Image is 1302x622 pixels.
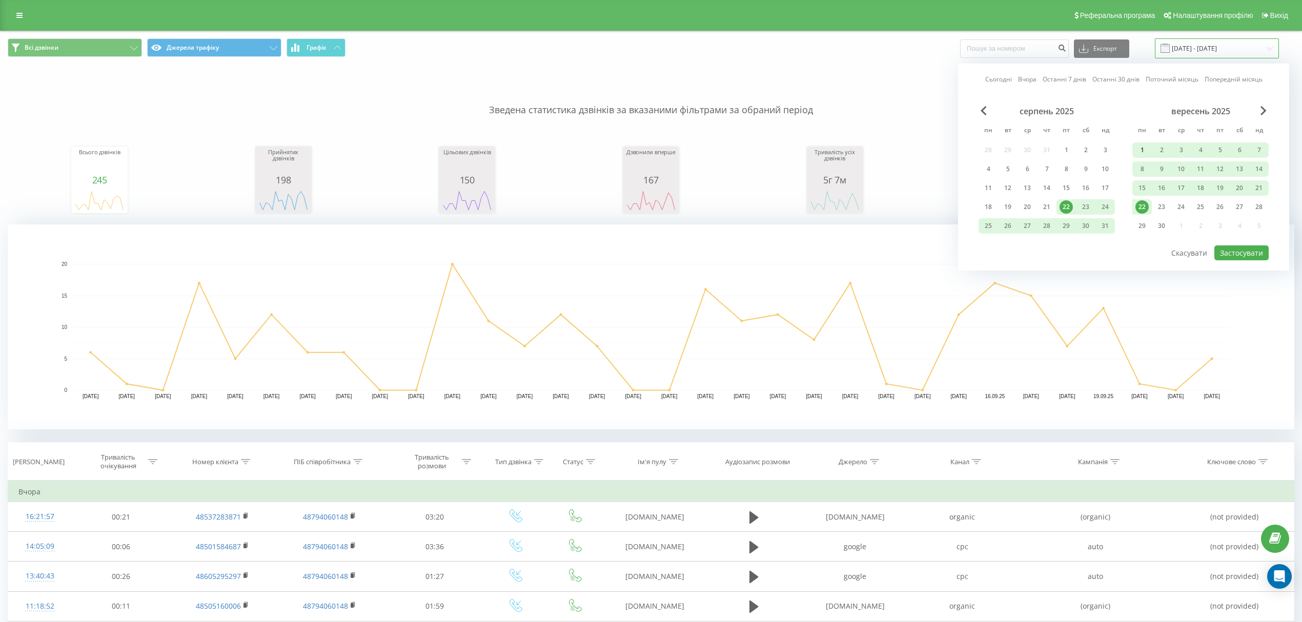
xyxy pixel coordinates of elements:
[1079,200,1092,214] div: 23
[1155,200,1168,214] div: 23
[981,106,987,115] span: Previous Month
[147,38,281,57] button: Джерела трафіку
[1213,162,1227,176] div: 12
[734,393,750,399] text: [DATE]
[1230,199,1249,215] div: сб 27 вер 2025 р.
[1233,143,1246,157] div: 6
[998,218,1018,234] div: вт 26 серп 2025 р.
[303,601,348,611] a: 48794060148
[1270,11,1288,19] span: Вихід
[1001,219,1014,233] div: 26
[1040,162,1053,176] div: 7
[982,181,995,195] div: 11
[625,185,677,216] svg: A chart.
[1252,162,1266,176] div: 14
[196,601,241,611] a: 48505160006
[998,199,1018,215] div: вт 19 серп 2025 р.
[914,393,931,399] text: [DATE]
[1213,200,1227,214] div: 26
[1233,200,1246,214] div: 27
[1173,123,1189,139] abbr: середа
[1060,200,1073,214] div: 22
[83,393,99,399] text: [DATE]
[1059,393,1075,399] text: [DATE]
[1060,162,1073,176] div: 8
[1252,200,1266,214] div: 28
[1155,143,1168,157] div: 2
[258,185,309,216] svg: A chart.
[1174,162,1188,176] div: 10
[985,74,1012,84] a: Сьогодні
[603,502,706,532] td: [DOMAIN_NAME]
[839,458,867,466] div: Джерело
[1152,199,1171,215] div: вт 23 вер 2025 р.
[1016,562,1175,591] td: auto
[1098,162,1112,176] div: 10
[1135,219,1149,233] div: 29
[982,219,995,233] div: 25
[1230,142,1249,158] div: сб 6 вер 2025 р.
[1000,123,1015,139] abbr: вівторок
[62,324,68,330] text: 10
[1213,181,1227,195] div: 19
[1018,74,1036,84] a: Вчора
[1132,180,1152,196] div: пн 15 вер 2025 р.
[1191,142,1210,158] div: чт 4 вер 2025 р.
[1135,143,1149,157] div: 1
[1135,181,1149,195] div: 15
[1171,180,1191,196] div: ср 17 вер 2025 р.
[998,180,1018,196] div: вт 12 серп 2025 р.
[1040,219,1053,233] div: 28
[1152,218,1171,234] div: вт 30 вер 2025 р.
[725,458,790,466] div: Аудіозапис розмови
[1076,218,1095,234] div: сб 30 серп 2025 р.
[1043,74,1086,84] a: Останні 7 днів
[71,562,171,591] td: 00:26
[603,562,706,591] td: [DOMAIN_NAME]
[13,458,65,466] div: [PERSON_NAME]
[385,532,484,562] td: 03:36
[192,458,238,466] div: Номер клієнта
[1249,142,1269,158] div: нд 7 вер 2025 р.
[1040,181,1053,195] div: 14
[1214,245,1269,260] button: Застосувати
[1267,564,1292,589] div: Open Intercom Messenger
[404,453,459,470] div: Тривалість розмови
[1154,123,1169,139] abbr: вівторок
[62,293,68,299] text: 15
[1174,181,1188,195] div: 17
[1175,502,1294,532] td: (not provided)
[91,453,146,470] div: Тривалість очікування
[1098,219,1112,233] div: 31
[441,175,493,185] div: 150
[1233,162,1246,176] div: 13
[495,458,532,466] div: Тип дзвінка
[74,149,125,175] div: Всього дзвінків
[62,261,68,267] text: 20
[1213,143,1227,157] div: 5
[1098,181,1112,195] div: 17
[842,393,859,399] text: [DATE]
[1074,39,1129,58] button: Експорт
[1079,181,1092,195] div: 16
[8,482,1294,502] td: Вчора
[985,393,1005,399] text: 16.09.25
[802,562,909,591] td: google
[263,393,280,399] text: [DATE]
[303,571,348,581] a: 48794060148
[8,224,1294,429] div: A chart.
[1175,591,1294,621] td: (not provided)
[1098,143,1112,157] div: 3
[441,185,493,216] svg: A chart.
[1078,458,1108,466] div: Кампанія
[64,387,67,393] text: 0
[307,44,327,51] span: Графік
[372,393,389,399] text: [DATE]
[951,393,967,399] text: [DATE]
[1095,161,1115,177] div: нд 10 серп 2025 р.
[809,149,861,175] div: Тривалість усіх дзвінків
[979,106,1115,116] div: серпень 2025
[1146,74,1198,84] a: Поточний місяць
[638,458,666,466] div: Ім'я пулу
[8,83,1294,117] p: Зведена статистика дзвінків за вказаними фільтрами за обраний період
